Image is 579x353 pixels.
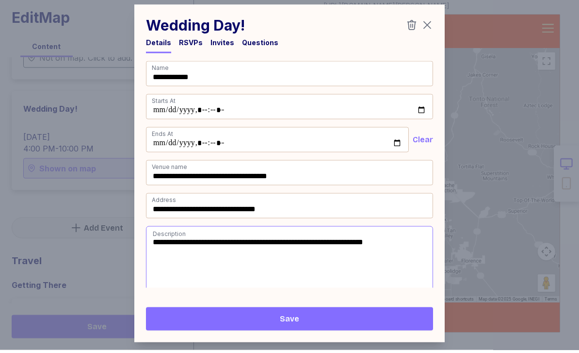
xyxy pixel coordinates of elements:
[146,41,171,50] div: Details
[179,41,203,50] div: RSVPs
[146,19,245,37] h1: Wedding Day!
[146,64,433,89] input: Name
[152,290,427,298] span: Highlight text to create link, bold or italic text.
[242,41,278,50] div: Questions
[280,316,299,328] span: Save
[146,163,433,188] input: Venue name
[210,41,234,50] div: Invites
[146,196,433,221] input: Address
[146,310,433,334] button: Save
[413,137,433,149] span: Clear
[413,130,433,155] button: Clear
